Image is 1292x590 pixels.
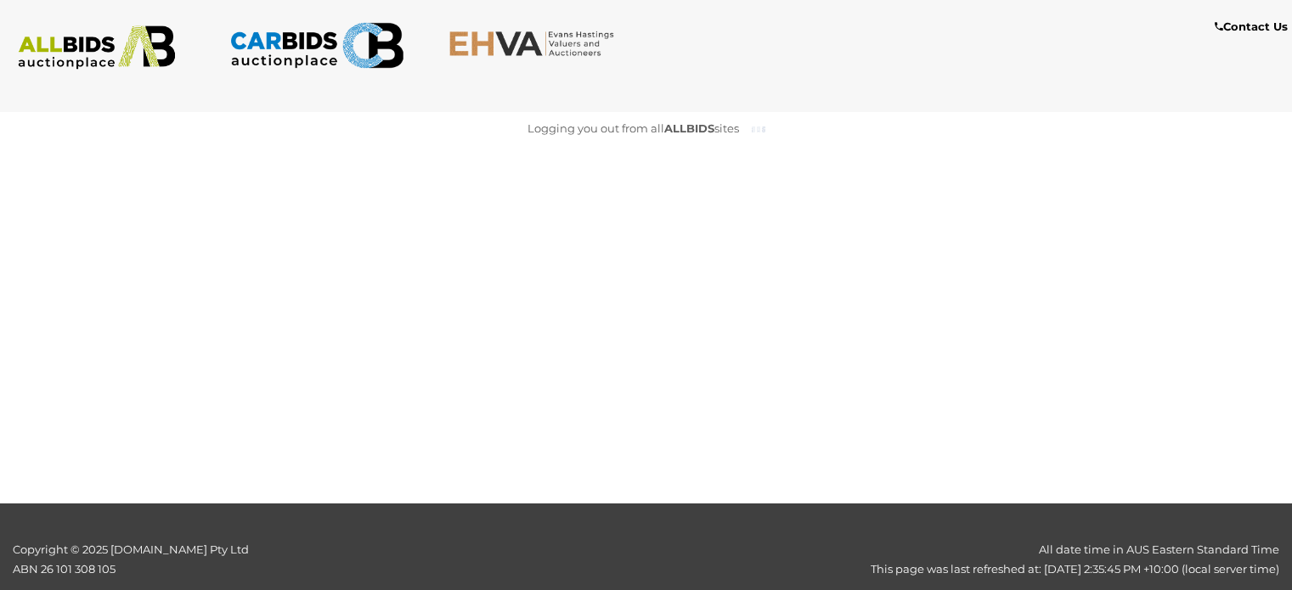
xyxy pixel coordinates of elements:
img: EHVA.com.au [449,30,623,57]
b: ALLBIDS [664,121,714,135]
div: All date time in AUS Eastern Standard Time This page was last refreshed at: [DATE] 2:35:45 PM +10... [323,540,1292,580]
a: Contact Us [1215,17,1292,37]
img: CARBIDS.com.au [229,17,404,74]
img: ALLBIDS.com.au [9,25,184,70]
b: Contact Us [1215,20,1288,33]
img: small-loading.gif [752,125,765,134]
